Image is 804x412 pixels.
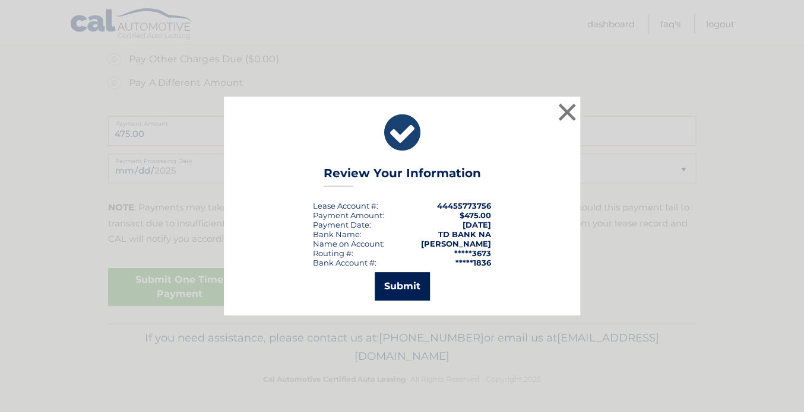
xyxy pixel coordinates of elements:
[313,220,371,229] div: :
[421,239,491,248] strong: [PERSON_NAME]
[313,239,385,248] div: Name on Account:
[555,100,579,124] button: ×
[463,220,491,229] span: [DATE]
[437,201,491,210] strong: 44455773756
[313,229,362,239] div: Bank Name:
[375,272,430,301] button: Submit
[313,210,384,220] div: Payment Amount:
[324,166,481,187] h3: Review Your Information
[313,258,376,267] div: Bank Account #:
[438,229,491,239] strong: TD BANK NA
[313,201,378,210] div: Lease Account #:
[460,210,491,220] span: $475.00
[313,220,369,229] span: Payment Date
[313,248,353,258] div: Routing #:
